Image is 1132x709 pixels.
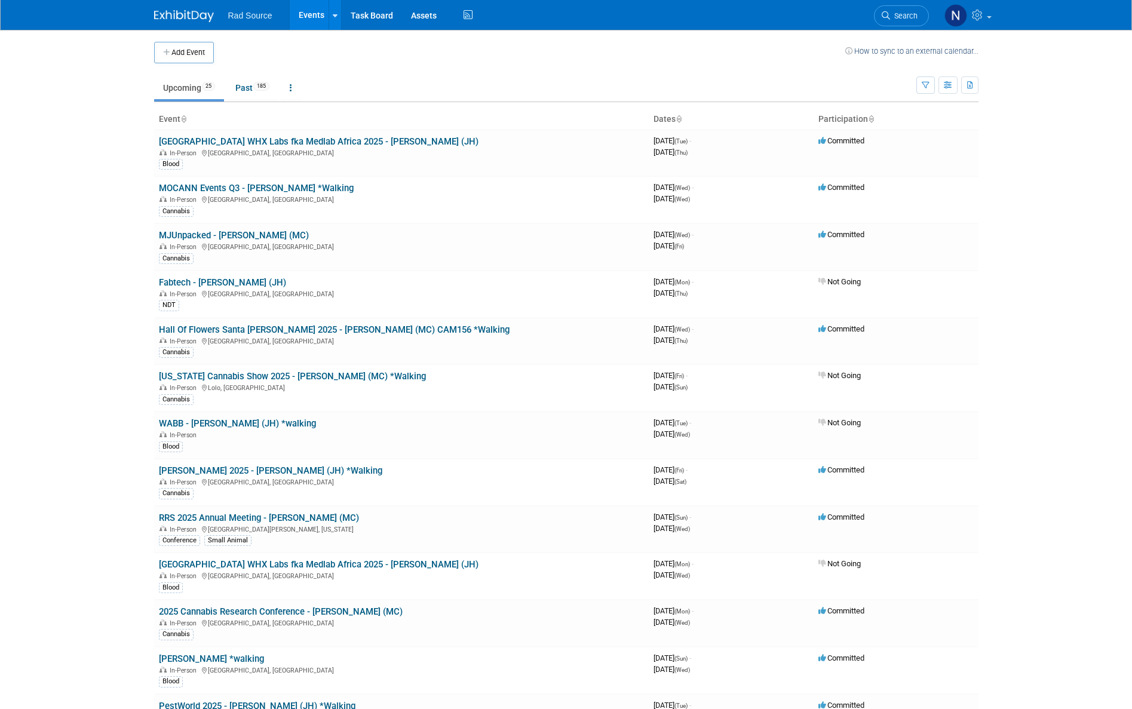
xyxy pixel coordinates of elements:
[226,76,278,99] a: Past185
[154,109,649,130] th: Event
[674,526,690,532] span: (Wed)
[159,136,478,147] a: [GEOGRAPHIC_DATA] WHX Labs fka Medlab Africa 2025 - [PERSON_NAME] (JH)
[674,431,690,438] span: (Wed)
[159,183,354,194] a: MOCANN Events Q3 - [PERSON_NAME] *Walking
[818,465,864,474] span: Committed
[674,196,690,202] span: (Wed)
[170,384,200,392] span: In-Person
[674,290,688,297] span: (Thu)
[159,290,167,296] img: In-Person Event
[159,618,644,627] div: [GEOGRAPHIC_DATA], [GEOGRAPHIC_DATA]
[654,570,690,579] span: [DATE]
[689,418,691,427] span: -
[654,277,694,286] span: [DATE]
[159,478,167,484] img: In-Person Event
[170,196,200,204] span: In-Person
[692,559,694,568] span: -
[818,230,864,239] span: Committed
[654,194,690,203] span: [DATE]
[674,232,690,238] span: (Wed)
[654,429,690,438] span: [DATE]
[170,431,200,439] span: In-Person
[159,477,644,486] div: [GEOGRAPHIC_DATA], [GEOGRAPHIC_DATA]
[159,582,183,593] div: Blood
[692,277,694,286] span: -
[159,324,510,335] a: Hall Of Flowers Santa [PERSON_NAME] 2025 - [PERSON_NAME] (MC) CAM156 *Walking
[654,382,688,391] span: [DATE]
[654,230,694,239] span: [DATE]
[676,114,682,124] a: Sort by Start Date
[818,559,861,568] span: Not Going
[159,148,644,157] div: [GEOGRAPHIC_DATA], [GEOGRAPHIC_DATA]
[159,194,644,204] div: [GEOGRAPHIC_DATA], [GEOGRAPHIC_DATA]
[818,136,864,145] span: Committed
[159,382,644,392] div: Lolo, [GEOGRAPHIC_DATA]
[868,114,874,124] a: Sort by Participation Type
[159,676,183,687] div: Blood
[654,324,694,333] span: [DATE]
[159,241,644,251] div: [GEOGRAPHIC_DATA], [GEOGRAPHIC_DATA]
[944,4,967,27] img: Nicole Bailey
[159,653,264,664] a: [PERSON_NAME] *walking
[649,109,814,130] th: Dates
[674,514,688,521] span: (Sun)
[654,512,691,521] span: [DATE]
[170,572,200,580] span: In-Person
[159,394,194,405] div: Cannabis
[170,667,200,674] span: In-Person
[674,467,684,474] span: (Fri)
[159,619,167,625] img: In-Person Event
[674,420,688,426] span: (Tue)
[159,418,316,429] a: WABB - [PERSON_NAME] (JH) *walking
[686,465,688,474] span: -
[890,11,918,20] span: Search
[159,570,644,580] div: [GEOGRAPHIC_DATA], [GEOGRAPHIC_DATA]
[170,337,200,345] span: In-Person
[818,606,864,615] span: Committed
[159,347,194,358] div: Cannabis
[674,478,686,485] span: (Sat)
[170,478,200,486] span: In-Person
[689,136,691,145] span: -
[654,477,686,486] span: [DATE]
[159,667,167,673] img: In-Person Event
[159,253,194,264] div: Cannabis
[674,337,688,344] span: (Thu)
[818,277,861,286] span: Not Going
[159,535,200,546] div: Conference
[674,138,688,145] span: (Tue)
[202,82,215,91] span: 25
[818,371,861,380] span: Not Going
[674,655,688,662] span: (Sun)
[154,42,214,63] button: Add Event
[654,371,688,380] span: [DATE]
[874,5,929,26] a: Search
[159,336,644,345] div: [GEOGRAPHIC_DATA], [GEOGRAPHIC_DATA]
[159,288,644,298] div: [GEOGRAPHIC_DATA], [GEOGRAPHIC_DATA]
[654,665,690,674] span: [DATE]
[170,290,200,298] span: In-Person
[674,667,690,673] span: (Wed)
[654,418,691,427] span: [DATE]
[154,76,224,99] a: Upcoming25
[154,10,214,22] img: ExhibitDay
[654,241,684,250] span: [DATE]
[674,572,690,579] span: (Wed)
[159,488,194,499] div: Cannabis
[159,277,286,288] a: Fabtech - [PERSON_NAME] (JH)
[228,11,272,20] span: Rad Source
[692,606,694,615] span: -
[654,148,688,156] span: [DATE]
[674,373,684,379] span: (Fri)
[159,512,359,523] a: RRS 2025 Annual Meeting - [PERSON_NAME] (MC)
[159,431,167,437] img: In-Person Event
[170,243,200,251] span: In-Person
[818,183,864,192] span: Committed
[159,572,167,578] img: In-Person Event
[674,561,690,567] span: (Mon)
[674,243,684,250] span: (Fri)
[159,159,183,170] div: Blood
[674,149,688,156] span: (Thu)
[170,619,200,627] span: In-Person
[253,82,269,91] span: 185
